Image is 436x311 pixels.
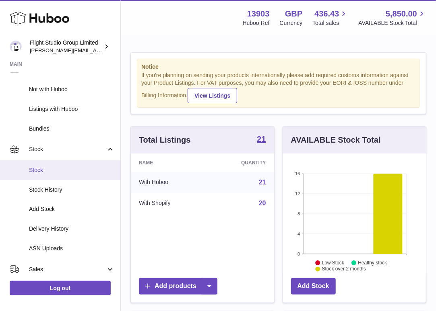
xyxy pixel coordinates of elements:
a: 436.43 Total sales [312,8,348,27]
td: With Shopify [131,193,208,214]
span: Not with Huboo [29,86,114,93]
a: 21 [259,179,266,186]
span: AVAILABLE Stock Total [358,19,426,27]
a: Add Stock [291,278,336,295]
a: 21 [257,135,266,145]
h3: Total Listings [139,135,191,145]
a: Log out [10,281,111,295]
span: Stock History [29,186,114,194]
span: ASN Uploads [29,245,114,252]
a: Add products [139,278,217,295]
div: Flight Studio Group Limited [30,39,102,54]
text: 16 [295,171,300,176]
span: Add Stock [29,205,114,213]
span: Delivery History [29,225,114,233]
strong: 13903 [247,8,270,19]
strong: GBP [285,8,302,19]
text: 8 [298,211,300,216]
strong: Notice [141,63,415,71]
span: Total sales [312,19,348,27]
text: Stock over 2 months [322,266,366,272]
text: 12 [295,191,300,196]
span: Bundles [29,125,114,133]
th: Name [131,153,208,172]
span: [PERSON_NAME][EMAIL_ADDRESS][DOMAIN_NAME] [30,47,161,53]
span: Stock [29,145,106,153]
a: 5,850.00 AVAILABLE Stock Total [358,8,426,27]
strong: 21 [257,135,266,143]
div: Currency [280,19,303,27]
span: Listings with Huboo [29,105,114,113]
text: 0 [298,252,300,256]
span: Stock [29,166,114,174]
span: Sales [29,266,106,273]
div: Huboo Ref [243,19,270,27]
h3: AVAILABLE Stock Total [291,135,381,145]
div: If you're planning on sending your products internationally please add required customs informati... [141,72,415,103]
td: With Huboo [131,172,208,193]
a: 20 [259,200,266,207]
span: 5,850.00 [386,8,417,19]
a: View Listings [188,88,237,103]
span: 436.43 [314,8,339,19]
text: Low Stock [322,260,344,266]
th: Quantity [208,153,274,172]
text: 4 [298,231,300,236]
img: natasha@stevenbartlett.com [10,41,22,53]
text: Healthy stock [358,260,387,266]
